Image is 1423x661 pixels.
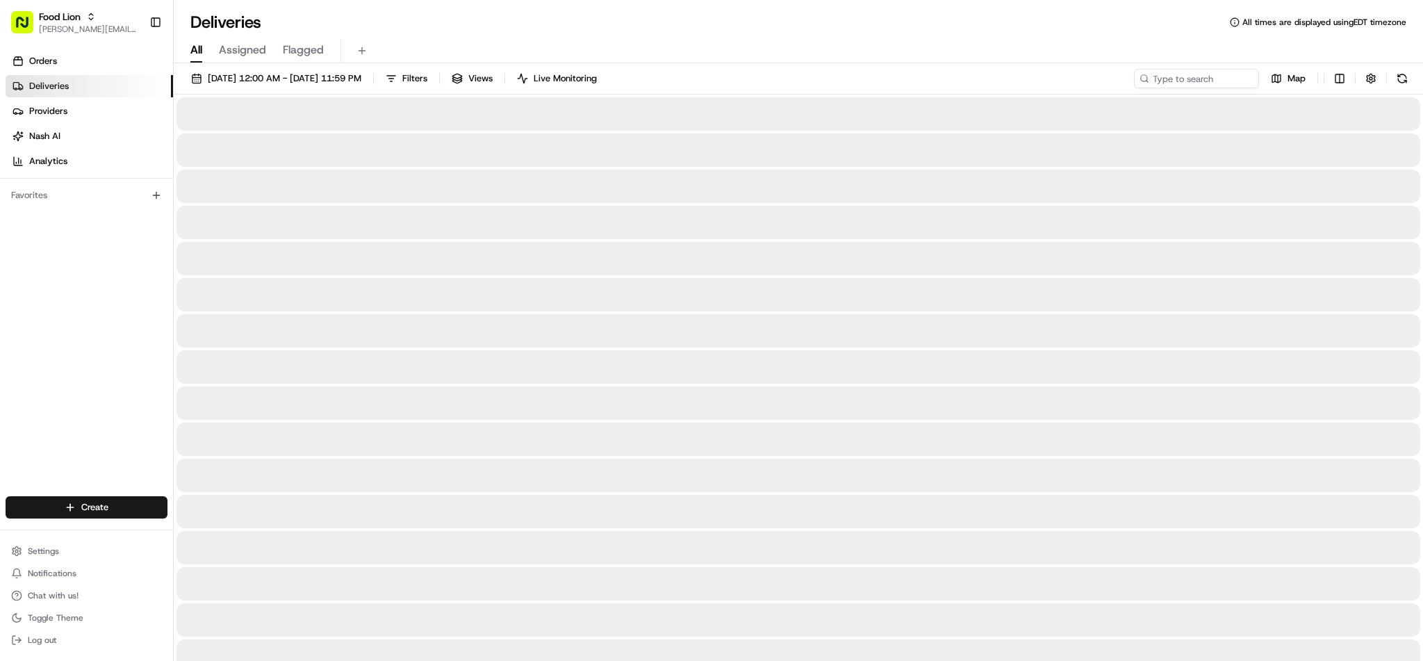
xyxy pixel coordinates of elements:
span: All [190,42,202,58]
span: Orders [29,55,57,67]
a: Nash AI [6,125,173,147]
span: Toggle Theme [28,612,83,623]
span: All times are displayed using EDT timezone [1242,17,1406,28]
span: Create [81,501,108,514]
span: Assigned [219,42,266,58]
button: Log out [6,630,167,650]
button: Views [445,69,499,88]
span: Flagged [283,42,324,58]
h1: Deliveries [190,11,261,33]
a: Deliveries [6,75,173,97]
span: Views [468,72,493,85]
span: Live Monitoring [534,72,597,85]
span: Log out [28,635,56,646]
button: Create [6,496,167,519]
span: [DATE] 12:00 AM - [DATE] 11:59 PM [208,72,361,85]
button: Filters [379,69,434,88]
a: Analytics [6,150,173,172]
button: Map [1265,69,1312,88]
span: Analytics [29,155,67,168]
span: Nash AI [29,130,60,142]
span: Notifications [28,568,76,579]
a: Orders [6,50,173,72]
button: Live Monitoring [511,69,603,88]
button: Toggle Theme [6,608,167,628]
div: Favorites [6,184,167,206]
span: Filters [402,72,427,85]
button: [DATE] 12:00 AM - [DATE] 11:59 PM [185,69,368,88]
span: Settings [28,546,59,557]
input: Type to search [1134,69,1259,88]
button: Chat with us! [6,586,167,605]
button: Refresh [1392,69,1412,88]
button: Notifications [6,564,167,583]
button: Settings [6,541,167,561]
a: Providers [6,100,173,122]
button: Food Lion[PERSON_NAME][EMAIL_ADDRESS][PERSON_NAME][DOMAIN_NAME] [6,6,144,39]
span: Deliveries [29,80,69,92]
button: [PERSON_NAME][EMAIL_ADDRESS][PERSON_NAME][DOMAIN_NAME] [39,24,138,35]
button: Food Lion [39,10,81,24]
span: Chat with us! [28,590,79,601]
span: Map [1288,72,1306,85]
span: Providers [29,105,67,117]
